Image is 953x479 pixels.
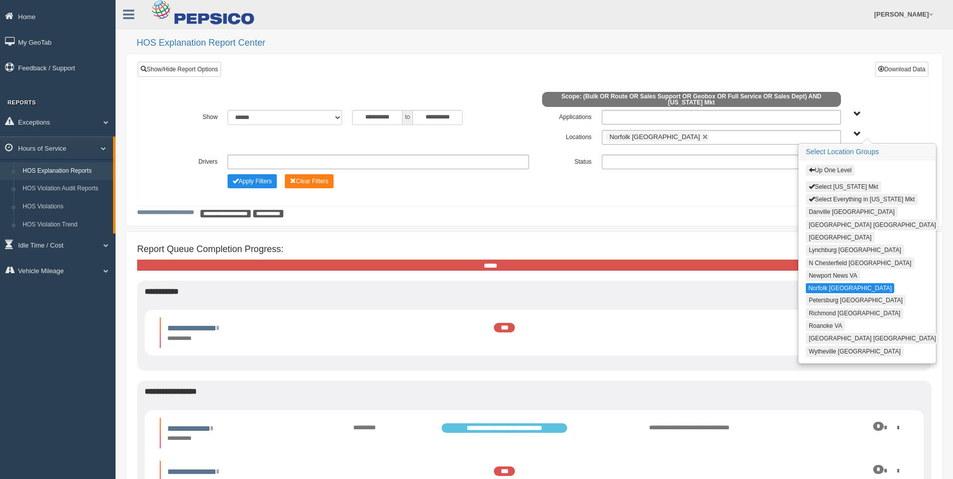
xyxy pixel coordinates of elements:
[806,165,855,176] button: Up One Level
[806,333,939,344] button: [GEOGRAPHIC_DATA] [GEOGRAPHIC_DATA]
[806,206,898,217] button: Danville [GEOGRAPHIC_DATA]
[799,144,935,160] h3: Select Location Groups
[806,270,860,281] button: Newport News VA
[806,194,918,205] button: Select Everything in [US_STATE] Mkt
[18,216,113,234] a: HOS Violation Trend
[18,162,113,180] a: HOS Explanation Reports
[138,62,221,77] a: Show/Hide Report Options
[535,130,597,142] label: Locations
[534,110,596,122] label: Applications
[285,174,334,188] button: Change Filter Options
[18,198,113,216] a: HOS Violations
[806,346,904,357] button: Wytheville [GEOGRAPHIC_DATA]
[160,418,909,448] li: Expand
[137,245,931,255] h4: Report Queue Completion Progress:
[534,155,596,167] label: Status
[806,232,875,243] button: [GEOGRAPHIC_DATA]
[160,317,909,348] li: Expand
[806,283,894,293] button: Norfolk [GEOGRAPHIC_DATA]
[806,320,845,331] button: Roanoke VA
[806,181,881,192] button: Select [US_STATE] Mkt
[806,258,914,269] button: N Chesterfield [GEOGRAPHIC_DATA]
[609,133,700,141] span: Norfolk [GEOGRAPHIC_DATA]
[806,308,903,319] button: Richmond [GEOGRAPHIC_DATA]
[160,110,223,122] label: Show
[228,174,277,188] button: Change Filter Options
[806,245,904,256] button: Lynchburg [GEOGRAPHIC_DATA]
[806,219,939,230] button: [GEOGRAPHIC_DATA] [GEOGRAPHIC_DATA]
[542,92,841,107] span: Scope: (Bulk OR Route OR Sales Support OR Geobox OR Full Service OR Sales Dept) AND [US_STATE] Mkt
[402,110,412,125] span: to
[806,295,906,306] button: Petersburg [GEOGRAPHIC_DATA]
[875,62,928,77] button: Download Data
[18,180,113,198] a: HOS Violation Audit Reports
[137,38,943,48] h2: HOS Explanation Report Center
[160,155,223,167] label: Drivers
